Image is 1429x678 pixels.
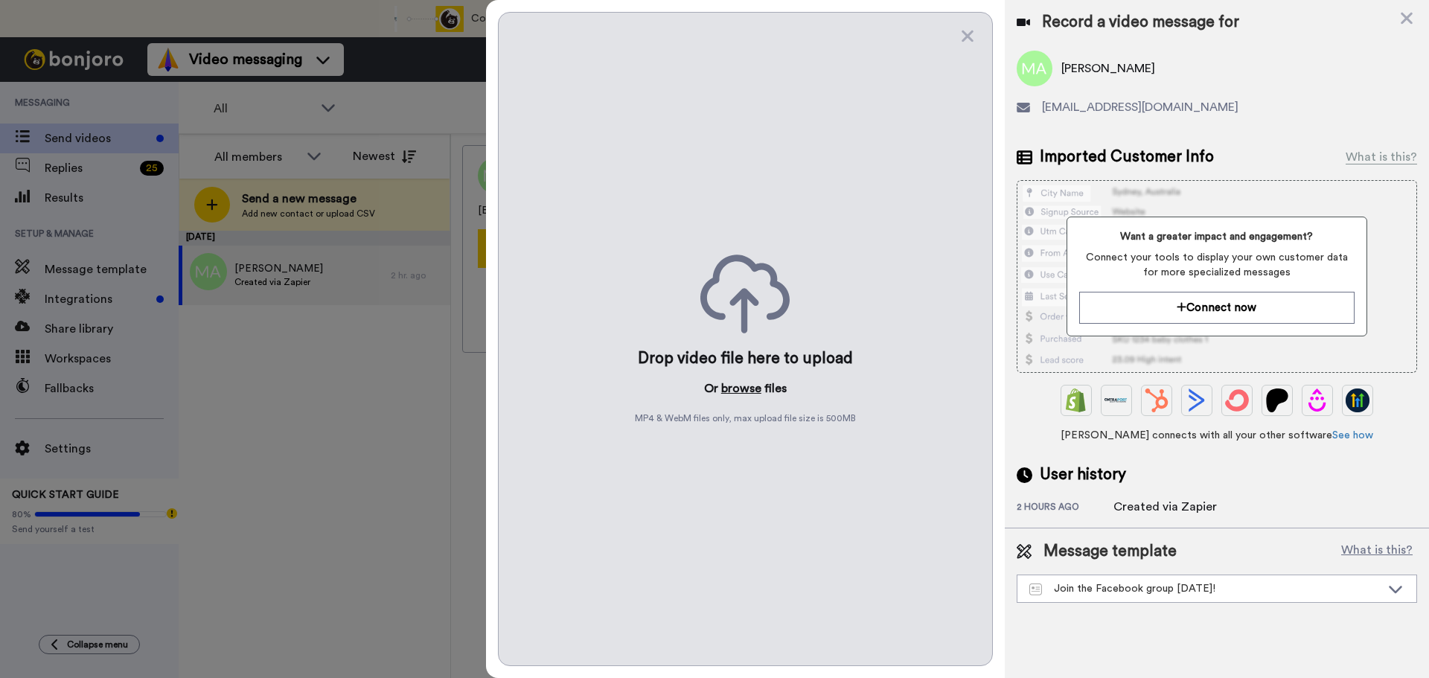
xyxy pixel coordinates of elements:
div: Drop video file here to upload [638,348,853,369]
a: See how [1332,430,1373,441]
img: Drip [1305,388,1329,412]
span: User history [1040,464,1126,486]
div: 2 hours ago [1017,501,1113,516]
span: [PERSON_NAME] connects with all your other software [1017,428,1417,443]
img: Ontraport [1104,388,1128,412]
button: What is this? [1337,540,1417,563]
img: ConvertKit [1225,388,1249,412]
button: Connect now [1079,292,1354,324]
div: Created via Zapier [1113,498,1217,516]
img: Hubspot [1145,388,1169,412]
img: Message-temps.svg [1029,583,1042,595]
span: Want a greater impact and engagement? [1079,229,1354,244]
img: Patreon [1265,388,1289,412]
p: Or files [704,380,787,397]
div: What is this? [1346,148,1417,166]
div: Join the Facebook group [DATE]! [1029,581,1381,596]
img: ActiveCampaign [1185,388,1209,412]
span: MP4 & WebM files only, max upload file size is 500 MB [635,412,856,424]
span: Message template [1043,540,1177,563]
span: Imported Customer Info [1040,146,1214,168]
span: Connect your tools to display your own customer data for more specialized messages [1079,250,1354,280]
img: Shopify [1064,388,1088,412]
button: browse [721,380,761,397]
img: GoHighLevel [1346,388,1369,412]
